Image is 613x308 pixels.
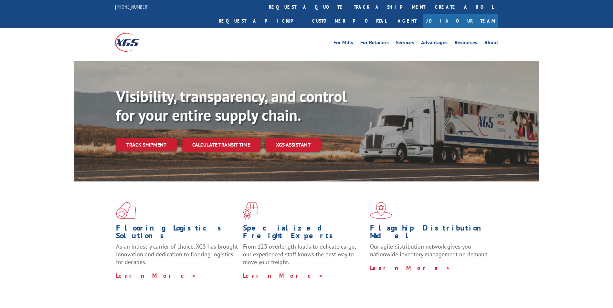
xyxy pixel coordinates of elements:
a: For Retailers [360,40,389,47]
a: Learn More > [370,264,450,272]
a: [PHONE_NUMBER] [115,4,149,10]
b: Visibility, transparency, and control for your entire supply chain. [116,86,347,125]
a: Advantages [421,40,448,47]
img: xgs-icon-focused-on-flooring-red [243,202,258,219]
a: XGS ASSISTANT [266,138,321,152]
a: About [484,40,498,47]
a: Agent [391,14,423,28]
h1: Flooring Logistics Solutions [116,224,238,243]
a: Learn More > [243,272,323,279]
p: From 123 overlength loads to delicate cargo, our experienced staff knows the best way to move you... [243,243,365,272]
a: Calculate transit time [182,138,260,152]
a: For Mills [333,40,353,47]
a: Resources [455,40,477,47]
h1: Flagship Distribution Model [370,224,492,243]
span: Our agile distribution network gives you nationwide inventory management on demand. [370,243,489,258]
h1: Specialized Freight Experts [243,224,365,243]
a: Customer Portal [307,14,391,28]
a: Join Our Team [423,14,498,28]
a: Request a pickup [214,14,307,28]
a: Track shipment [116,138,177,151]
span: As an industry carrier of choice, XGS has brought innovation and dedication to flooring logistics... [116,243,238,266]
img: xgs-icon-total-supply-chain-intelligence-red [116,202,136,219]
a: Learn More > [116,272,196,279]
img: xgs-icon-flagship-distribution-model-red [370,202,392,219]
a: Services [396,40,414,47]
